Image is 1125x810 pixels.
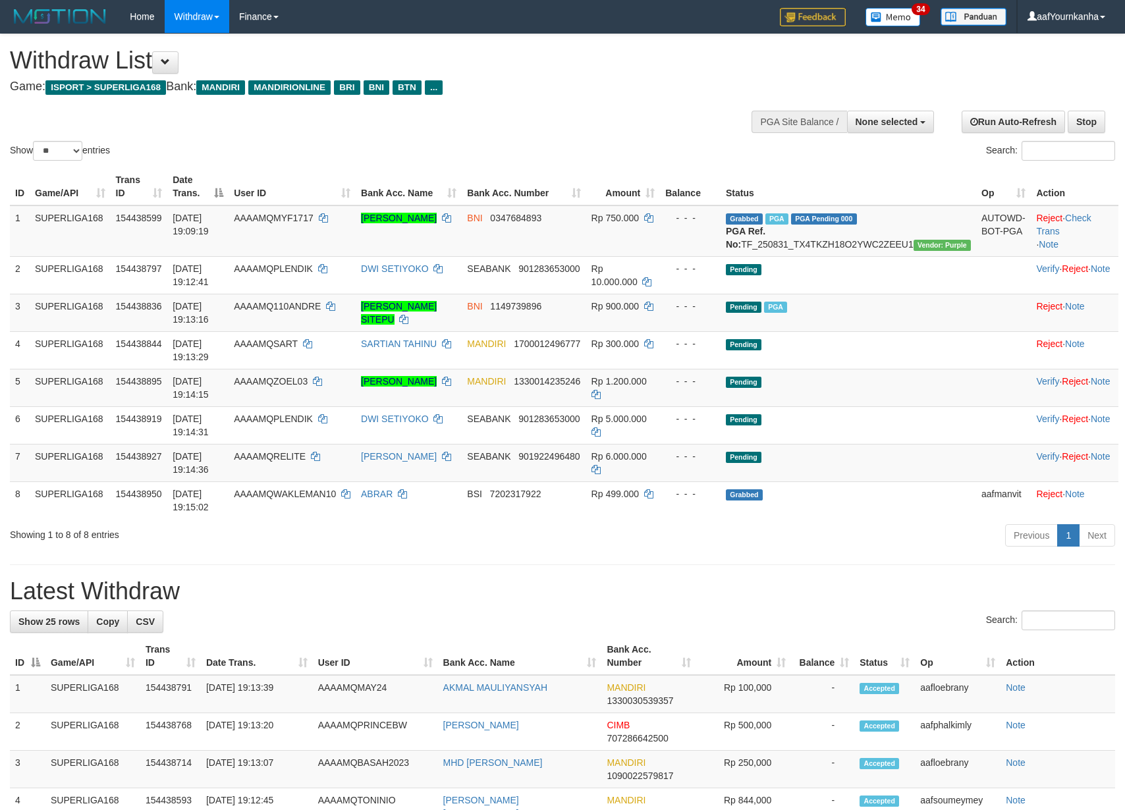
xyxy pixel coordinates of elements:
[10,369,30,406] td: 5
[96,616,119,627] span: Copy
[313,675,438,713] td: AAAAMQMAY24
[30,294,111,331] td: SUPERLIGA168
[30,205,111,257] td: SUPERLIGA168
[45,713,140,751] td: SUPERLIGA168
[361,376,437,387] a: [PERSON_NAME]
[313,713,438,751] td: AAAAMQPRINCEBW
[10,444,30,481] td: 7
[607,733,668,743] span: Copy 707286642500 to clipboard
[847,111,935,133] button: None selected
[726,452,761,463] span: Pending
[364,80,389,95] span: BNI
[1031,481,1118,519] td: ·
[1006,795,1026,805] a: Note
[30,369,111,406] td: SUPERLIGA168
[173,451,209,475] span: [DATE] 19:14:36
[438,637,602,675] th: Bank Acc. Name: activate to sort column ascending
[1022,141,1115,161] input: Search:
[201,675,313,713] td: [DATE] 19:13:39
[764,302,787,313] span: Marked by aafsoumeymey
[425,80,443,95] span: ...
[30,331,111,369] td: SUPERLIGA168
[941,8,1006,26] img: panduan.png
[1062,451,1088,462] a: Reject
[1022,610,1115,630] input: Search:
[791,713,854,751] td: -
[173,263,209,287] span: [DATE] 19:12:41
[33,141,82,161] select: Showentries
[665,487,715,500] div: - - -
[1001,637,1115,675] th: Action
[248,80,331,95] span: MANDIRIONLINE
[518,263,580,274] span: Copy 901283653000 to clipboard
[229,168,356,205] th: User ID: activate to sort column ascending
[1031,205,1118,257] td: · ·
[1031,406,1118,444] td: · ·
[234,263,313,274] span: AAAAMQPLENDIK
[10,481,30,519] td: 8
[467,263,510,274] span: SEABANK
[1039,239,1058,250] a: Note
[726,339,761,350] span: Pending
[860,796,899,807] span: Accepted
[10,331,30,369] td: 4
[591,451,647,462] span: Rp 6.000.000
[791,637,854,675] th: Balance: activate to sort column ascending
[234,301,321,311] span: AAAAMQ110ANDRE
[45,80,166,95] span: ISPORT > SUPERLIGA168
[791,675,854,713] td: -
[30,481,111,519] td: SUPERLIGA168
[18,616,80,627] span: Show 25 rows
[490,489,541,499] span: Copy 7202317922 to clipboard
[591,213,639,223] span: Rp 750.000
[591,376,647,387] span: Rp 1.200.000
[1006,757,1026,768] a: Note
[313,751,438,788] td: AAAAMQBASAH2023
[591,301,639,311] span: Rp 900.000
[10,637,45,675] th: ID: activate to sort column descending
[696,637,791,675] th: Amount: activate to sort column ascending
[665,450,715,463] div: - - -
[1091,451,1111,462] a: Note
[1091,414,1111,424] a: Note
[10,168,30,205] th: ID
[1036,376,1059,387] a: Verify
[234,414,313,424] span: AAAAMQPLENDIK
[791,751,854,788] td: -
[660,168,721,205] th: Balance
[854,637,915,675] th: Status: activate to sort column ascending
[467,376,506,387] span: MANDIRI
[591,489,639,499] span: Rp 499.000
[140,675,201,713] td: 154438791
[462,168,586,205] th: Bank Acc. Number: activate to sort column ascending
[721,205,976,257] td: TF_250831_TX4TKZH18O2YWC2ZEEU1
[467,489,482,499] span: BSI
[726,414,761,425] span: Pending
[912,3,929,15] span: 34
[10,141,110,161] label: Show entries
[45,637,140,675] th: Game/API: activate to sort column ascending
[467,414,510,424] span: SEABANK
[860,758,899,769] span: Accepted
[10,47,737,74] h1: Withdraw List
[1031,369,1118,406] td: · ·
[607,682,645,693] span: MANDIRI
[10,294,30,331] td: 3
[1036,213,1091,236] a: Check Trans
[1079,524,1115,547] a: Next
[334,80,360,95] span: BRI
[313,637,438,675] th: User ID: activate to sort column ascending
[976,481,1031,519] td: aafmanvit
[467,338,506,349] span: MANDIRI
[726,264,761,275] span: Pending
[30,406,111,444] td: SUPERLIGA168
[696,713,791,751] td: Rp 500,000
[607,757,645,768] span: MANDIRI
[201,751,313,788] td: [DATE] 19:13:07
[140,637,201,675] th: Trans ID: activate to sort column ascending
[721,168,976,205] th: Status
[607,695,673,706] span: Copy 1330030539357 to clipboard
[915,675,1001,713] td: aafloebrany
[393,80,422,95] span: BTN
[856,117,918,127] span: None selected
